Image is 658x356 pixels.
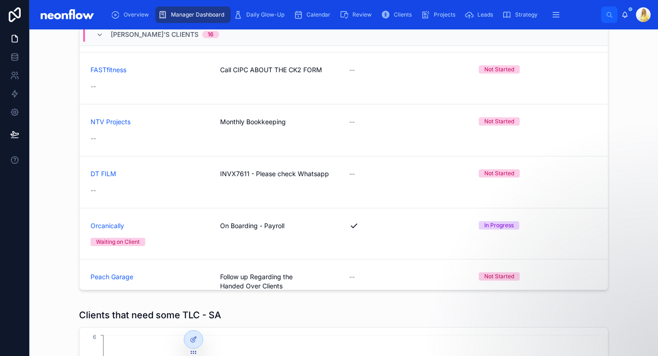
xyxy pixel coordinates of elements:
div: Not Started [484,117,514,126]
a: Orcanically [91,221,124,230]
a: FASTfitnessCall CIPC ABOUT THE CK2 FORM--Not Started-- [79,52,608,104]
a: NTV ProjectsMonthly Bookkeeping--Not Started-- [79,104,608,156]
div: Not Started [484,65,514,74]
span: Calendar [306,11,330,18]
a: Clients [378,6,418,23]
a: Peach Garage [91,272,133,281]
div: Not Started [484,272,514,281]
span: -- [91,134,96,143]
a: Calendar [291,6,337,23]
span: INVX7611 - Please check Whatsapp [220,169,339,178]
img: App logo [37,7,97,22]
div: 16 [208,31,214,38]
span: -- [91,186,96,195]
span: -- [349,169,355,178]
div: scrollable content [104,5,601,25]
span: Daily Glow-Up [246,11,284,18]
span: Call CIPC ABOUT THE CK2 FORM [220,65,339,75]
tspan: 6 [93,333,96,340]
a: OrcanicallyOn Boarding - PayrollIn ProgressWaiting on Client [79,208,608,259]
span: Monthly Bookkeeping [220,117,339,126]
div: In Progress [484,221,514,230]
span: On Boarding - Payroll [220,221,339,230]
span: Leads [477,11,493,18]
a: FASTfitness [91,65,126,75]
div: Not Started [484,169,514,178]
a: Strategy [499,6,544,23]
span: Review [352,11,372,18]
a: Peach GarageFollow up Regarding the Handed Over Clients--Not Started [79,259,608,321]
span: [PERSON_NAME]'s Clients [111,30,199,39]
a: Daily Glow-Up [231,6,291,23]
a: Leads [462,6,499,23]
span: -- [91,82,96,91]
span: Strategy [515,11,538,18]
span: Overview [124,11,149,18]
span: -- [349,117,355,126]
span: Follow up Regarding the Handed Over Clients [220,272,339,291]
a: NTV Projects [91,117,130,126]
a: DT FILMINVX7611 - Please check Whatsapp--Not Started-- [79,156,608,208]
span: Projects [434,11,455,18]
a: Manager Dashboard [155,6,231,23]
span: -- [349,272,355,281]
a: DT FILM [91,169,116,178]
a: Overview [108,6,155,23]
a: Review [337,6,378,23]
span: Manager Dashboard [171,11,224,18]
h1: Clients that need some TLC - SA [79,309,221,322]
a: Projects [418,6,462,23]
iframe: Intercom notifications message [474,287,658,351]
span: -- [349,65,355,75]
span: Clients [394,11,412,18]
div: Waiting on Client [96,238,140,246]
